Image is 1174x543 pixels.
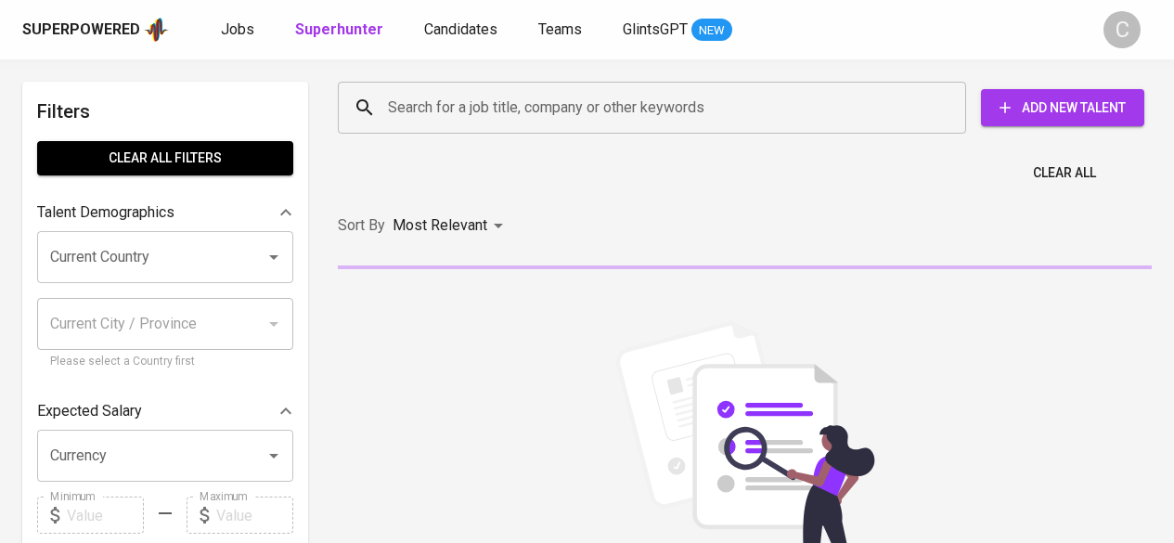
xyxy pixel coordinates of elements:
a: Candidates [424,19,501,42]
b: Superhunter [295,20,383,38]
button: Add New Talent [981,89,1144,126]
span: NEW [691,21,732,40]
div: Superpowered [22,19,140,41]
h6: Filters [37,97,293,126]
a: Superhunter [295,19,387,42]
input: Value [216,497,293,534]
a: Jobs [221,19,258,42]
span: Candidates [424,20,497,38]
p: Most Relevant [393,214,487,237]
span: GlintsGPT [623,20,688,38]
span: Jobs [221,20,254,38]
p: Talent Demographics [37,201,174,224]
a: GlintsGPT NEW [623,19,732,42]
img: app logo [144,16,169,44]
div: Talent Demographics [37,194,293,231]
span: Clear All [1033,162,1096,185]
a: Superpoweredapp logo [22,16,169,44]
div: Most Relevant [393,209,510,243]
button: Open [261,443,287,469]
div: Expected Salary [37,393,293,430]
span: Add New Talent [996,97,1129,120]
div: C [1103,11,1141,48]
span: Clear All filters [52,147,278,170]
button: Clear All filters [37,141,293,175]
button: Open [261,244,287,270]
input: Value [67,497,144,534]
button: Clear All [1026,156,1103,190]
p: Please select a Country first [50,353,280,371]
span: Teams [538,20,582,38]
a: Teams [538,19,586,42]
p: Expected Salary [37,400,142,422]
p: Sort By [338,214,385,237]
